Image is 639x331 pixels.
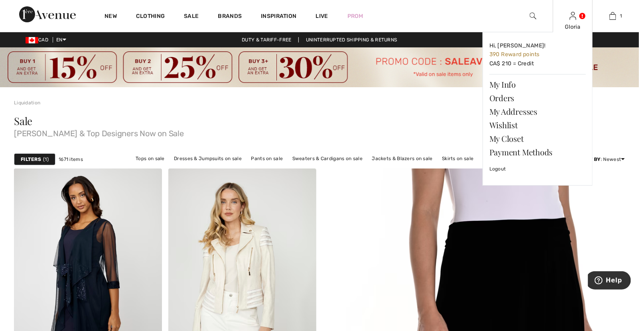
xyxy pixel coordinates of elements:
img: Canadian Dollar [26,37,38,43]
img: My Bag [609,11,616,21]
a: Wishlist [489,118,586,132]
a: Pants on sale [247,153,287,164]
span: 1 [43,156,49,163]
img: search the website [530,11,536,21]
a: Sign In [570,12,576,20]
span: 390 Reward points [489,51,540,58]
span: 1 [620,12,622,20]
a: Skirts on sale [438,153,477,164]
span: Sale [14,114,32,128]
a: Sale [184,13,199,21]
a: Tops on sale [132,153,169,164]
span: Inspiration [261,13,296,21]
a: Payment Methods [489,145,586,159]
a: My Info [489,78,586,91]
span: [PERSON_NAME] & Top Designers Now on Sale [14,126,625,137]
span: CAD [26,37,51,43]
div: : Newest [579,156,625,163]
a: Jackets & Blazers on sale [368,153,437,164]
a: Prom [347,12,363,20]
a: Brands [218,13,242,21]
img: My Info [570,11,576,21]
strong: Filters [21,156,41,163]
a: Orders [489,91,586,105]
a: Liquidation [14,100,40,106]
div: Gloria [553,23,592,31]
a: Sweaters & Cardigans on sale [288,153,367,164]
a: Logout [489,159,586,179]
a: My Closet [489,132,586,145]
span: EN [56,37,66,43]
iframe: Opens a widget where you can find more information [588,271,631,291]
a: 1 [593,11,632,21]
a: Dresses & Jumpsuits on sale [170,153,246,164]
a: Clothing [136,13,165,21]
span: Hi, [PERSON_NAME]! [489,42,546,49]
a: Live [316,12,328,20]
a: Hi, [PERSON_NAME]! 390 Reward pointsCA$ 210 = Credit [489,39,586,71]
img: 1ère Avenue [19,6,76,22]
span: 1671 items [59,156,83,163]
a: New [105,13,117,21]
a: My Addresses [489,105,586,118]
